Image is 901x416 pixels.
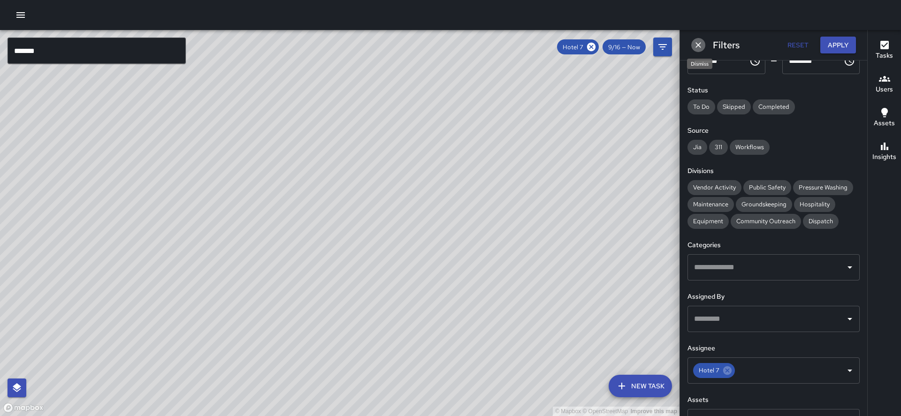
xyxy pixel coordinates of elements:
[709,143,728,151] span: 311
[687,292,860,302] h6: Assigned By
[687,183,741,191] span: Vendor Activity
[753,103,795,111] span: Completed
[868,34,901,68] button: Tasks
[557,39,599,54] div: Hotel 7
[793,180,853,195] div: Pressure Washing
[713,38,740,53] h6: Filters
[609,375,672,397] button: New Task
[783,37,813,54] button: Reset
[876,51,893,61] h6: Tasks
[872,152,896,162] h6: Insights
[687,395,860,405] h6: Assets
[687,180,741,195] div: Vendor Activity
[843,261,856,274] button: Open
[731,217,801,225] span: Community Outreach
[743,180,791,195] div: Public Safety
[687,85,860,96] h6: Status
[730,143,770,151] span: Workflows
[717,103,751,111] span: Skipped
[693,363,735,378] div: Hotel 7
[687,103,715,111] span: To Do
[746,52,764,70] button: Choose time, selected time is 12:00 AM
[843,364,856,377] button: Open
[687,240,860,250] h6: Categories
[876,84,893,95] h6: Users
[793,183,853,191] span: Pressure Washing
[687,166,860,176] h6: Divisions
[730,140,770,155] div: Workflows
[874,118,895,129] h6: Assets
[691,38,705,52] button: Dismiss
[794,200,835,208] span: Hospitality
[687,197,734,212] div: Maintenance
[731,214,801,229] div: Community Outreach
[840,52,859,70] button: Choose time, selected time is 11:59 PM
[653,38,672,56] button: Filters
[693,365,725,376] span: Hotel 7
[803,217,839,225] span: Dispatch
[687,214,729,229] div: Equipment
[687,217,729,225] span: Equipment
[868,135,901,169] button: Insights
[803,214,839,229] div: Dispatch
[868,101,901,135] button: Assets
[717,99,751,114] div: Skipped
[709,140,728,155] div: 311
[687,343,860,354] h6: Assignee
[603,43,646,51] span: 9/16 — Now
[843,312,856,325] button: Open
[753,99,795,114] div: Completed
[687,99,715,114] div: To Do
[743,183,791,191] span: Public Safety
[820,37,856,54] button: Apply
[736,197,792,212] div: Groundskeeping
[687,200,734,208] span: Maintenance
[687,126,860,136] h6: Source
[736,200,792,208] span: Groundskeeping
[794,197,835,212] div: Hospitality
[868,68,901,101] button: Users
[687,59,712,69] div: Dismiss
[557,43,589,51] span: Hotel 7
[687,140,707,155] div: Jia
[687,143,707,151] span: Jia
